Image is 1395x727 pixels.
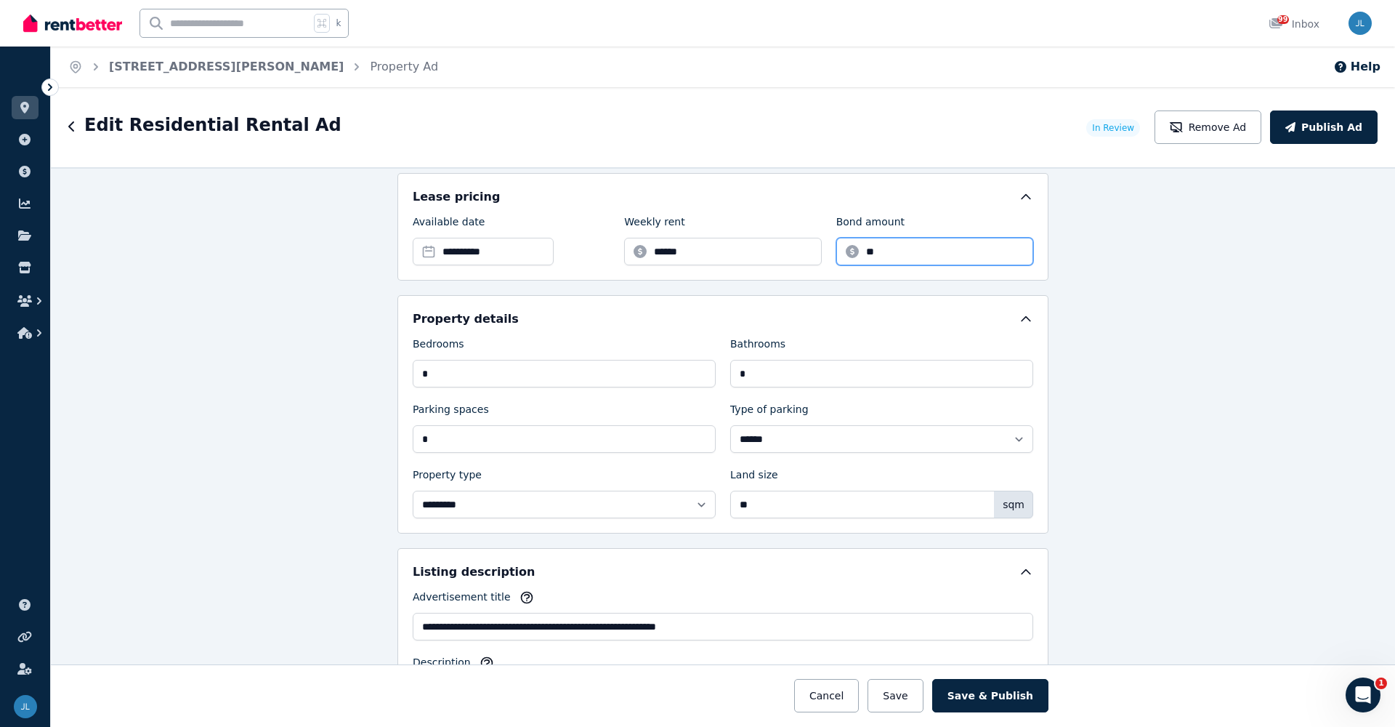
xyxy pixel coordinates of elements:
[413,590,511,610] label: Advertisement title
[413,214,485,235] label: Available date
[1346,678,1380,712] iframe: Intercom live chat
[624,214,684,235] label: Weekly rent
[413,337,464,357] label: Bedrooms
[413,188,500,206] h5: Lease pricing
[1092,122,1134,134] span: In Review
[413,655,471,675] label: Description
[413,563,535,581] h5: Listing description
[730,337,785,357] label: Bathrooms
[1269,17,1319,31] div: Inbox
[1270,111,1378,144] button: Publish Ad
[794,679,859,712] button: Cancel
[1348,12,1372,35] img: Joanne Lau
[84,113,341,137] h1: Edit Residential Rental Ad
[336,17,341,29] span: k
[109,60,344,73] a: [STREET_ADDRESS][PERSON_NAME]
[370,60,438,73] a: Property Ad
[23,12,122,34] img: RentBetter
[730,402,809,422] label: Type of parking
[413,467,482,488] label: Property type
[1333,58,1380,76] button: Help
[1155,111,1261,144] button: Remove Ad
[932,679,1048,712] button: Save & Publish
[1277,15,1289,24] span: 99
[1375,678,1387,689] span: 1
[868,679,923,712] button: Save
[51,47,456,87] nav: Breadcrumb
[730,467,778,488] label: Land size
[836,214,905,235] label: Bond amount
[14,695,37,718] img: Joanne Lau
[413,310,519,328] h5: Property details
[413,402,489,422] label: Parking spaces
